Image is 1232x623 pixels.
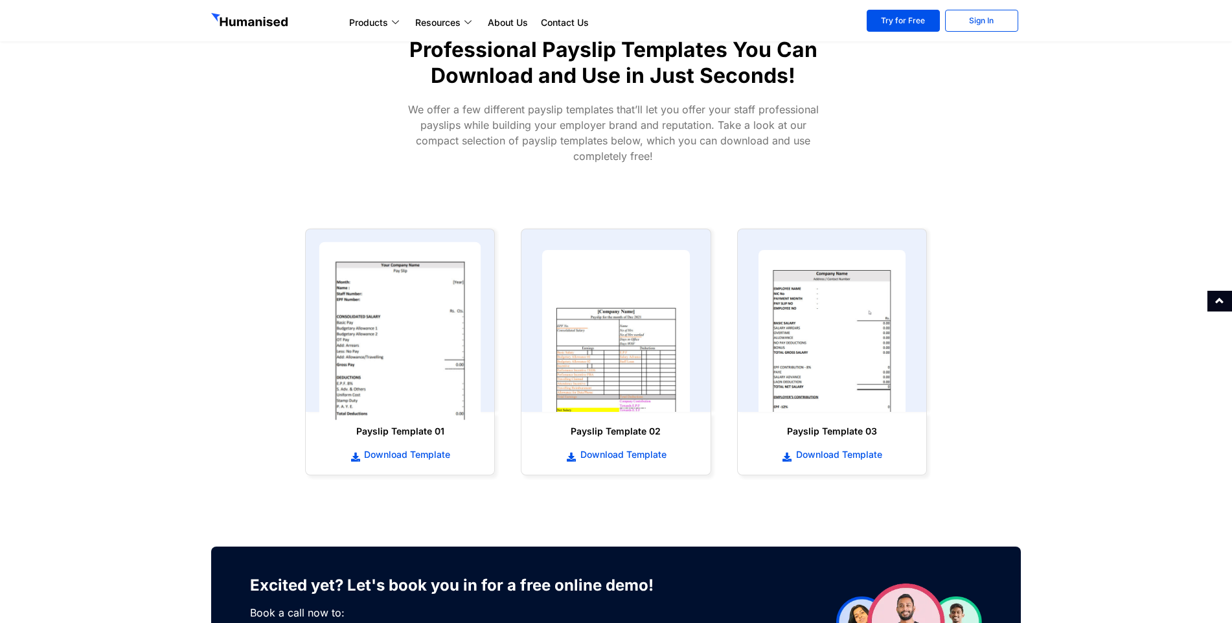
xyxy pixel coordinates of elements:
p: Book a call now to: [250,605,674,620]
a: Sign In [945,10,1018,32]
h3: Excited yet? Let's book you in for a free online demo! [250,572,674,598]
a: Resources [409,15,481,30]
a: Products [343,15,409,30]
a: Try for Free [867,10,940,32]
a: About Us [481,15,534,30]
a: Download Template [534,447,697,462]
h6: Payslip Template 02 [534,425,697,438]
a: Download Template [319,447,481,462]
p: We offer a few different payslip templates that’ll let you offer your staff professional payslips... [400,102,827,164]
img: payslip template [542,250,689,412]
img: GetHumanised Logo [211,13,290,30]
span: Download Template [361,448,450,461]
img: payslip template [319,242,481,420]
img: payslip template [759,250,906,412]
span: Download Template [577,448,667,461]
a: Download Template [751,447,913,462]
h1: Professional Payslip Templates You Can Download and Use in Just Seconds! [385,37,841,89]
a: Contact Us [534,15,595,30]
h6: Payslip Template 01 [319,425,481,438]
span: Download Template [793,448,882,461]
h6: Payslip Template 03 [751,425,913,438]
